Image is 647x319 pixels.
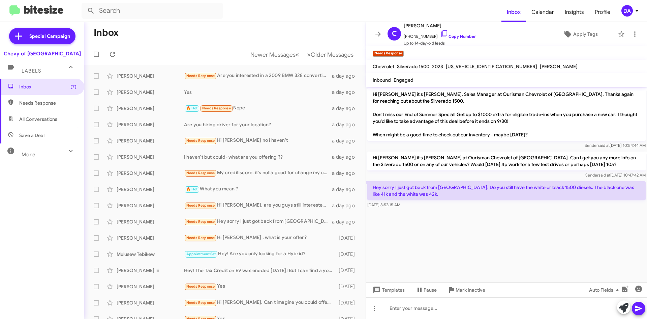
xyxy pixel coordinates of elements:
[367,152,646,170] p: Hi [PERSON_NAME] it's [PERSON_NAME] at Ourisman Chevrolet of [GEOGRAPHIC_DATA]. Can I get you any...
[573,28,598,40] span: Apply Tags
[332,121,360,128] div: a day ago
[117,73,184,79] div: [PERSON_NAME]
[616,5,640,17] button: DA
[394,77,413,83] span: Engaged
[456,284,485,296] span: Mark Inactive
[546,28,615,40] button: Apply Tags
[82,3,223,19] input: Search
[247,48,358,61] nav: Page navigation example
[117,235,184,241] div: [PERSON_NAME]
[19,83,76,90] span: Inbox
[585,143,646,148] span: Sender [DATE] 10:54:44 AM
[184,202,332,209] div: Hi [PERSON_NAME], are you guys still interested in buying used cars? We have 2017 model Tahoe and...
[440,34,476,39] a: Copy Number
[186,74,215,78] span: Needs Response
[303,48,358,61] button: Next
[526,2,559,22] a: Calendar
[186,187,198,191] span: 🔥 Hot
[332,73,360,79] div: a day ago
[373,51,404,57] small: Needs Response
[186,171,215,175] span: Needs Response
[184,185,332,193] div: What you mean ?
[598,143,610,148] span: said at
[186,300,215,305] span: Needs Response
[442,284,491,296] button: Mark Inactive
[117,137,184,144] div: [PERSON_NAME]
[373,63,394,70] span: Chevrolet
[117,89,184,96] div: [PERSON_NAME]
[246,48,303,61] button: Previous
[367,181,646,200] p: Hey sorry I just got back from [GEOGRAPHIC_DATA]. Do you still have the white or black 1500 diese...
[585,172,646,178] span: Sender [DATE] 10:47:42 AM
[367,202,400,207] span: [DATE] 8:52:15 AM
[311,51,353,58] span: Older Messages
[184,234,335,242] div: Hi [PERSON_NAME] , what is your offer?
[184,72,332,80] div: Are you interested in a 2009 BMW 328 convertible in great shape with 73k miles
[19,132,44,139] span: Save a Deal
[397,63,429,70] span: Silverado 1500
[184,104,332,112] div: Nope .
[186,219,215,224] span: Needs Response
[9,28,75,44] a: Special Campaign
[117,154,184,160] div: [PERSON_NAME]
[184,121,332,128] div: Are you hiring driver for your location?
[404,40,476,47] span: Up to 14-day-old leads
[404,22,476,30] span: [PERSON_NAME]
[332,105,360,112] div: a day ago
[501,2,526,22] span: Inbox
[117,202,184,209] div: [PERSON_NAME]
[332,89,360,96] div: a day ago
[186,138,215,143] span: Needs Response
[335,299,360,306] div: [DATE]
[184,299,335,307] div: Hi [PERSON_NAME]. Can't imagine you could offer me enough that I could buy an alternate vehicle.💁‍♀️
[94,27,119,38] h1: Inbox
[332,202,360,209] div: a day ago
[424,284,437,296] span: Pause
[410,284,442,296] button: Pause
[335,283,360,290] div: [DATE]
[432,63,443,70] span: 2023
[392,28,397,39] span: C
[22,152,35,158] span: More
[589,2,616,22] a: Profile
[117,283,184,290] div: [PERSON_NAME]
[184,218,332,225] div: Hey sorry I just got back from [GEOGRAPHIC_DATA]. Do you still have the white or black 1500 diese...
[296,50,299,59] span: «
[184,169,332,177] div: My credit score. it's not a good for change my car now
[589,284,621,296] span: Auto Fields
[307,50,311,59] span: »
[202,106,231,110] span: Needs Response
[186,236,215,240] span: Needs Response
[335,251,360,258] div: [DATE]
[332,186,360,193] div: a day ago
[117,267,184,274] div: [PERSON_NAME] Iii
[184,250,335,258] div: Hey! Are you only looking for a Hybrid?
[19,116,57,123] span: All Conversations
[4,50,81,57] div: Chevy of [GEOGRAPHIC_DATA]
[332,154,360,160] div: a day ago
[598,172,610,178] span: said at
[186,203,215,208] span: Needs Response
[332,137,360,144] div: a day ago
[19,100,76,106] span: Needs Response
[621,5,633,17] div: DA
[371,284,405,296] span: Templates
[22,68,41,74] span: Labels
[117,121,184,128] div: [PERSON_NAME]
[559,2,589,22] a: Insights
[184,154,332,160] div: I haven't but could- what are you offering ??
[184,137,332,144] div: Hi [PERSON_NAME] no i haven't
[184,89,332,96] div: Yes
[184,283,335,290] div: Yes
[184,267,335,274] div: Hey! The Tax Credit on EV was eneded [DATE]! But I can find a you a car that works for you!
[332,170,360,177] div: a day ago
[540,63,578,70] span: [PERSON_NAME]
[70,83,76,90] span: (7)
[186,106,198,110] span: 🔥 Hot
[366,284,410,296] button: Templates
[367,88,646,141] p: Hi [PERSON_NAME] it's [PERSON_NAME], Sales Manager at Ourisman Chevrolet of [GEOGRAPHIC_DATA]. Th...
[335,267,360,274] div: [DATE]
